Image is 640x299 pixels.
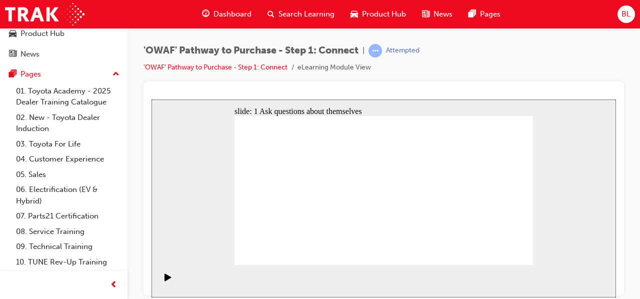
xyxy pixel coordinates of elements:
a: News [4,45,123,63]
span: pages-icon [468,8,476,20]
div: Product Hub [20,28,64,39]
a: 07. Parts21 Certification [12,208,123,224]
a: 'OWAF' Pathway to Purchase - Step 1: Connect [143,63,287,71]
div: playback controls [5,165,22,198]
span: car-icon [9,29,16,38]
li: eLearning Module View [297,62,371,73]
a: pages-iconPages [460,4,508,24]
span: 'OWAF' Pathway to Purchase - Step 1: Connect [143,45,358,56]
a: 08. Service Training [12,224,123,239]
a: 09. Technical Training [12,239,123,254]
img: Trak [5,3,84,25]
span: | [362,45,364,56]
a: 05. Sales [12,167,123,182]
span: prev-icon [110,279,117,291]
a: 04. Customer Experience [12,151,123,167]
button: Pages [4,65,123,83]
a: guage-iconDashboard [194,4,259,24]
span: News [433,8,452,20]
div: Attempted [386,46,419,55]
a: 06. Electrification (EV & Hybrid) [12,182,123,208]
a: 02. New - Toyota Dealer Induction [12,110,123,136]
a: 03. Toyota For Life [12,136,123,152]
a: car-iconProduct Hub [342,4,414,24]
button: Play (Ctrl+Alt+P) [5,173,22,190]
span: Pages [480,8,500,20]
div: Pages [20,68,41,80]
span: learningRecordVerb_ATTEMPT-icon [368,44,382,57]
span: Dashboard [213,8,251,20]
span: news-icon [9,50,16,59]
a: 01. Toyota Academy - 2025 Dealer Training Catalogue [12,83,123,110]
a: news-iconNews [414,4,460,24]
a: 10. TUNE Rev-Up Training [12,254,123,270]
a: Product Hub [4,24,123,43]
span: car-icon [350,8,358,20]
span: Search Learning [278,8,334,20]
span: search-icon [267,8,274,20]
span: Product Hub [362,8,406,20]
button: BL [617,5,635,23]
span: pages-icon [9,70,16,79]
span: BL [621,8,630,20]
div: News [20,48,39,60]
a: All Pages [12,269,123,285]
span: guage-icon [202,8,209,20]
span: news-icon [422,8,429,20]
span: up-icon [112,68,119,81]
a: search-iconSearch Learning [259,4,342,24]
